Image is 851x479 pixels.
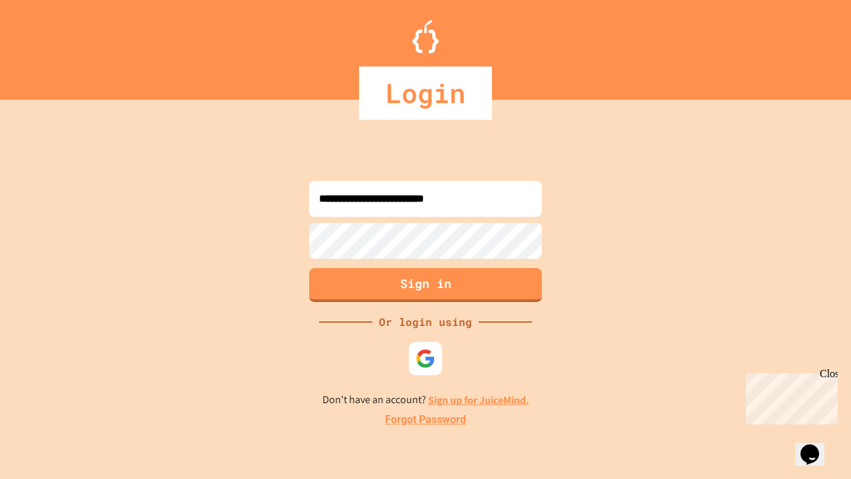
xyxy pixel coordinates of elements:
div: Or login using [372,314,479,330]
div: Login [359,67,492,120]
iframe: chat widget [741,368,838,424]
a: Forgot Password [385,412,466,428]
img: google-icon.svg [416,349,435,369]
a: Sign up for JuiceMind. [428,393,529,407]
button: Sign in [309,268,542,302]
div: Chat with us now!Close [5,5,92,84]
p: Don't have an account? [322,392,529,408]
img: Logo.svg [412,20,439,53]
iframe: chat widget [795,426,838,466]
